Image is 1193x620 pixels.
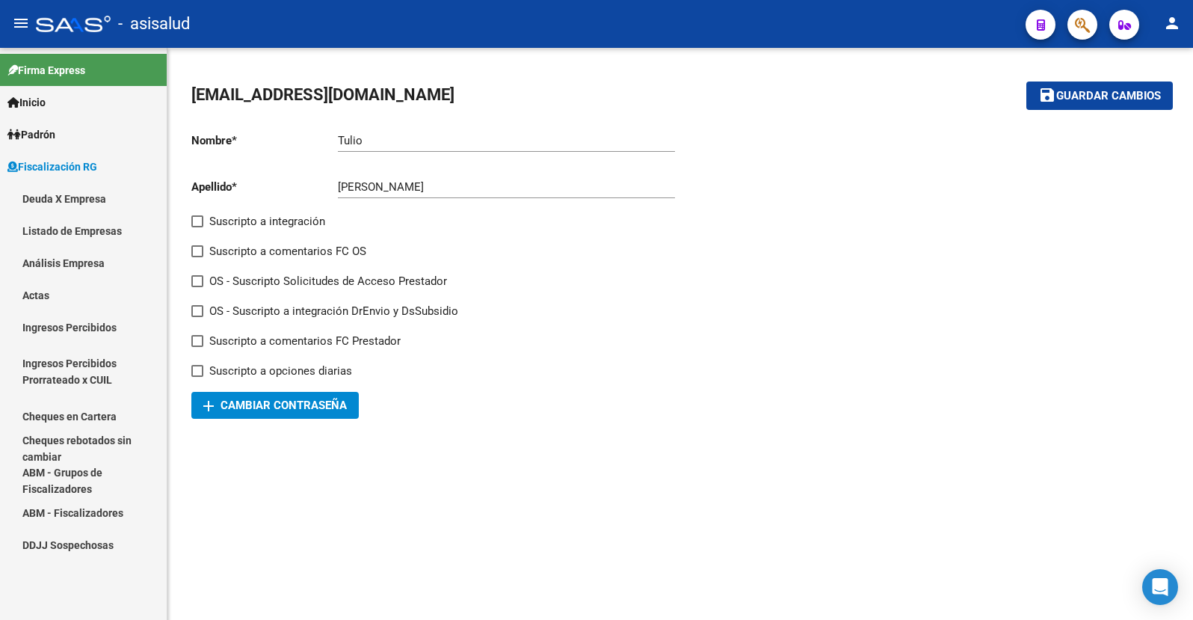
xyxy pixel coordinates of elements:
span: Padrón [7,126,55,143]
span: Fiscalización RG [7,159,97,175]
span: OS - Suscripto Solicitudes de Acceso Prestador [209,272,447,290]
span: Suscripto a comentarios FC Prestador [209,332,401,350]
mat-icon: save [1038,86,1056,104]
mat-icon: menu [12,14,30,32]
button: Guardar cambios [1026,82,1173,109]
span: Suscripto a comentarios FC OS [209,242,366,260]
span: Firma Express [7,62,85,79]
span: [EMAIL_ADDRESS][DOMAIN_NAME] [191,85,454,104]
span: Cambiar Contraseña [203,399,347,412]
mat-icon: person [1163,14,1181,32]
span: OS - Suscripto a integración DrEnvio y DsSubsidio [209,302,458,320]
span: Suscripto a opciones diarias [209,362,352,380]
p: Nombre [191,132,338,149]
span: Suscripto a integración [209,212,325,230]
span: - asisalud [118,7,190,40]
div: Open Intercom Messenger [1142,569,1178,605]
mat-icon: add [200,397,218,415]
span: Guardar cambios [1056,90,1161,103]
span: Inicio [7,94,46,111]
p: Apellido [191,179,338,195]
button: Cambiar Contraseña [191,392,359,419]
